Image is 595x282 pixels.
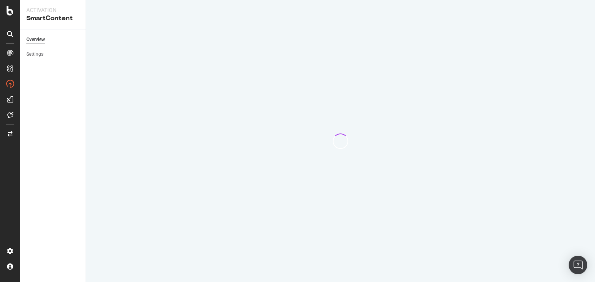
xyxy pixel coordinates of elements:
[26,36,45,44] div: Overview
[26,14,79,23] div: SmartContent
[569,256,587,274] div: Open Intercom Messenger
[26,6,79,14] div: Activation
[26,50,80,58] a: Settings
[26,36,80,44] a: Overview
[26,50,43,58] div: Settings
